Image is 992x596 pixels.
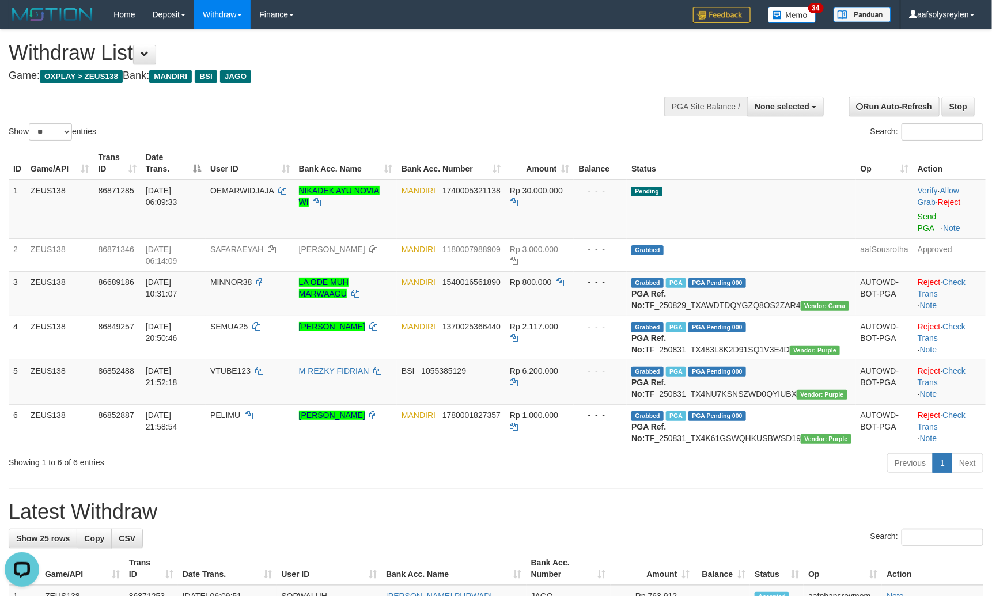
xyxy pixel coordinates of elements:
[178,552,277,585] th: Date Trans.: activate to sort column ascending
[631,367,664,377] span: Grabbed
[9,180,26,239] td: 1
[902,123,983,141] input: Search:
[299,245,365,254] a: [PERSON_NAME]
[26,316,93,360] td: ZEUS138
[747,97,824,116] button: None selected
[574,147,627,180] th: Balance
[918,322,966,343] a: Check Trans
[933,453,952,473] a: 1
[856,238,913,271] td: aafSousrotha
[918,186,959,207] a: Allow Grab
[631,333,666,354] b: PGA Ref. No:
[627,360,855,404] td: TF_250831_TX4NU7KSNSZWD0QYIUBX
[943,223,960,233] a: Note
[631,278,664,288] span: Grabbed
[627,147,855,180] th: Status
[664,97,747,116] div: PGA Site Balance /
[16,534,70,543] span: Show 25 rows
[918,366,966,387] a: Check Trans
[26,180,93,239] td: ZEUS138
[627,404,855,449] td: TF_250831_TX4K61GSWQHKUSBWSD19
[578,321,622,332] div: - - -
[578,185,622,196] div: - - -
[442,322,501,331] span: Copy 1370025366440 to clipboard
[402,411,436,420] span: MANDIRI
[882,552,983,585] th: Action
[693,7,751,23] img: Feedback.jpg
[870,529,983,546] label: Search:
[694,552,750,585] th: Balance: activate to sort column ascending
[688,367,746,377] span: PGA Pending
[856,316,913,360] td: AUTOWD-BOT-PGA
[808,3,824,13] span: 34
[578,409,622,421] div: - - -
[913,360,986,404] td: · ·
[887,453,933,473] a: Previous
[755,102,809,111] span: None selected
[149,70,192,83] span: MANDIRI
[666,411,686,421] span: Marked by aafsolysreylen
[510,366,558,375] span: Rp 6.200.000
[918,186,959,207] span: ·
[611,552,695,585] th: Amount: activate to sort column ascending
[210,186,274,195] span: OEMARWIDJAJA
[666,278,686,288] span: Marked by aafkaynarin
[913,180,986,239] td: · ·
[578,365,622,377] div: - - -
[421,366,466,375] span: Copy 1055385129 to clipboard
[578,244,622,255] div: - - -
[9,147,26,180] th: ID
[913,147,986,180] th: Action
[918,186,938,195] a: Verify
[834,7,891,22] img: panduan.png
[402,366,415,375] span: BSI
[84,534,104,543] span: Copy
[9,404,26,449] td: 6
[790,346,840,355] span: Vendor URL: https://trx4.1velocity.biz
[98,245,134,254] span: 86871346
[913,271,986,316] td: · ·
[9,452,405,468] div: Showing 1 to 6 of 6 entries
[510,186,563,195] span: Rp 30.000.000
[210,366,251,375] span: VTUBE123
[402,245,436,254] span: MANDIRI
[294,147,397,180] th: Bank Acc. Name: activate to sort column ascending
[9,500,983,523] h1: Latest Withdraw
[146,411,177,431] span: [DATE] 21:58:54
[631,322,664,332] span: Grabbed
[26,271,93,316] td: ZEUS138
[918,278,966,298] a: Check Trans
[299,186,380,207] a: NIKADEK AYU NOVIA WI
[505,147,574,180] th: Amount: activate to sort column ascending
[442,245,501,254] span: Copy 1180007988909 to clipboard
[26,238,93,271] td: ZEUS138
[195,70,217,83] span: BSI
[206,147,294,180] th: User ID: activate to sort column ascending
[9,70,650,82] h4: Game: Bank:
[98,278,134,287] span: 86689186
[920,345,937,354] a: Note
[402,322,436,331] span: MANDIRI
[9,529,77,548] a: Show 25 rows
[402,278,436,287] span: MANDIRI
[77,529,112,548] a: Copy
[98,186,134,195] span: 86871285
[913,238,986,271] td: Approved
[442,411,501,420] span: Copy 1780001827357 to clipboard
[750,552,804,585] th: Status: activate to sort column ascending
[124,552,178,585] th: Trans ID: activate to sort column ascending
[510,322,558,331] span: Rp 2.117.000
[631,378,666,398] b: PGA Ref. No:
[631,245,664,255] span: Grabbed
[9,41,650,64] h1: Withdraw List
[938,198,961,207] a: Reject
[98,411,134,420] span: 86852887
[98,366,134,375] span: 86852488
[918,212,937,233] a: Send PGA
[9,123,96,141] label: Show entries
[920,434,937,443] a: Note
[397,147,505,180] th: Bank Acc. Number: activate to sort column ascending
[40,552,124,585] th: Game/API: activate to sort column ascending
[119,534,135,543] span: CSV
[299,411,365,420] a: [PERSON_NAME]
